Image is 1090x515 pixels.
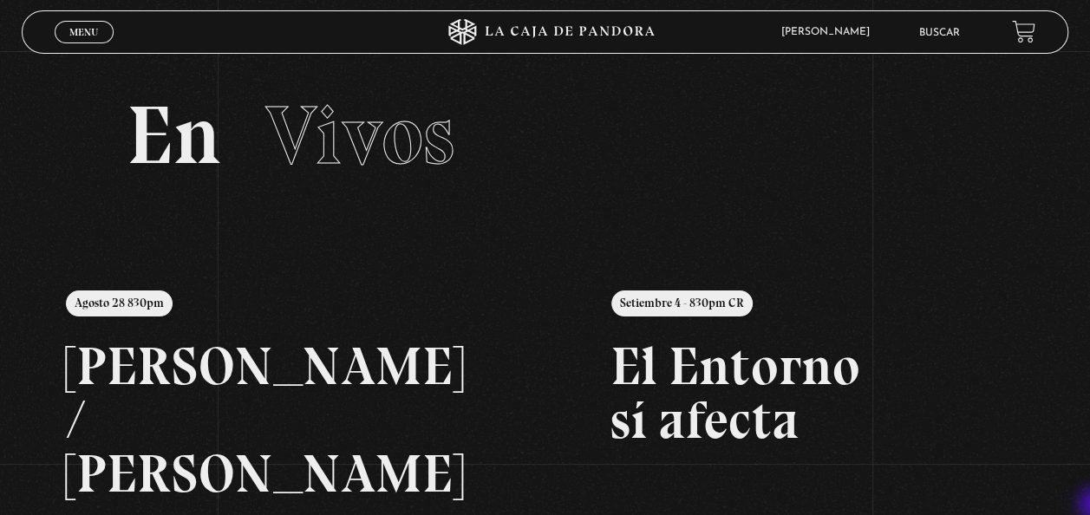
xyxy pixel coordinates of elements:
span: Cerrar [64,42,105,54]
a: Buscar [919,28,960,38]
span: Menu [69,27,98,37]
span: Vivos [265,86,454,185]
h2: En [127,95,963,177]
span: [PERSON_NAME] [772,27,886,37]
a: View your shopping cart [1012,20,1035,43]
